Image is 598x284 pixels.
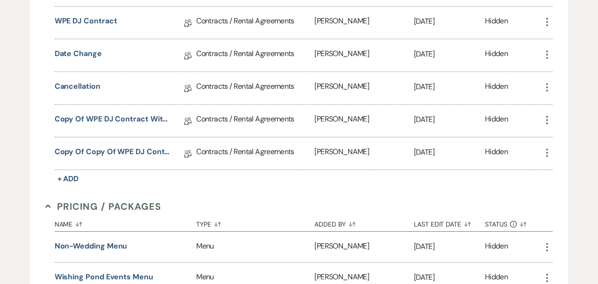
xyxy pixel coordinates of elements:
div: Contracts / Rental Agreements [196,72,314,104]
div: [PERSON_NAME] [314,105,414,137]
div: Hidden [485,146,508,161]
p: [DATE] [414,81,485,93]
div: Contracts / Rental Agreements [196,39,314,71]
div: Hidden [485,114,508,128]
div: Hidden [485,48,508,63]
a: WPE DJ Contract [55,15,117,30]
div: [PERSON_NAME] [314,7,414,39]
a: Date Change [55,48,102,63]
p: [DATE] [414,114,485,126]
a: Copy of WPE DJ Contract with Coordinater [55,114,171,128]
div: [PERSON_NAME] [314,39,414,71]
div: [PERSON_NAME] [314,137,414,170]
button: Non-Wedding Menu [55,241,128,252]
div: Hidden [485,15,508,30]
div: Hidden [485,271,508,284]
button: + Add [55,172,82,185]
button: Type [196,213,314,231]
button: Pricing / Packages [45,199,161,213]
span: + Add [57,174,79,184]
p: [DATE] [414,48,485,60]
div: Menu [196,232,314,262]
p: [DATE] [414,241,485,253]
button: Last Edit Date [414,213,485,231]
div: [PERSON_NAME] [314,232,414,262]
div: Contracts / Rental Agreements [196,137,314,170]
p: [DATE] [414,15,485,28]
a: Cancellation [55,81,100,95]
div: Contracts / Rental Agreements [196,7,314,39]
div: Contracts / Rental Agreements [196,105,314,137]
p: [DATE] [414,271,485,284]
button: Status [485,213,541,231]
div: Hidden [485,81,508,95]
div: Hidden [485,241,508,253]
button: Wishing Pond Events Menu [55,271,153,283]
span: Status [485,221,507,227]
a: Copy of Copy of WPE DJ Contract with Coordinater [55,146,171,161]
div: [PERSON_NAME] [314,72,414,104]
button: Name [55,213,197,231]
button: Added By [314,213,414,231]
p: [DATE] [414,146,485,158]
